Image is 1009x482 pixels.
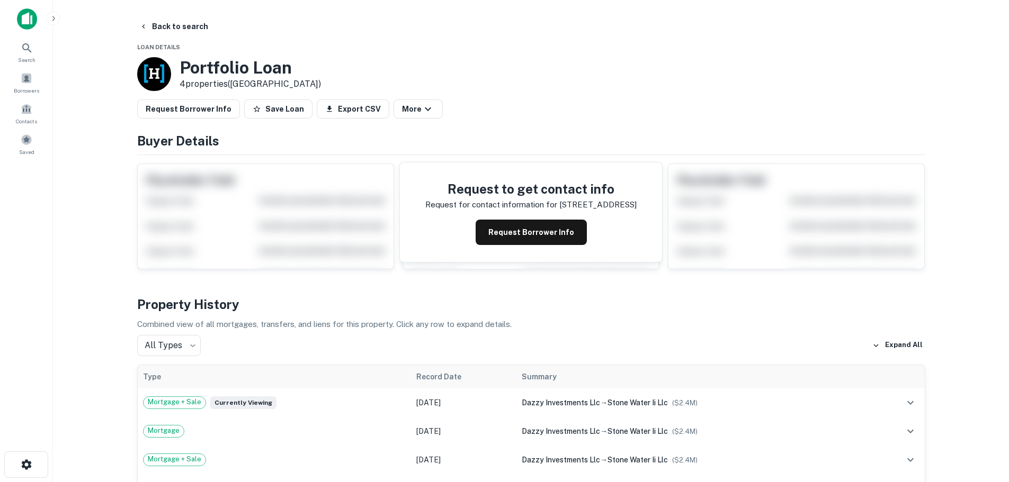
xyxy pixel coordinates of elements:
[137,99,240,119] button: Request Borrower Info
[411,388,516,417] td: [DATE]
[901,422,919,440] button: expand row
[559,198,637,211] p: [STREET_ADDRESS]
[137,318,925,331] p: Combined view of all mortgages, transfers, and liens for this property. Click any row to expand d...
[608,427,668,435] span: stone water ii llc
[522,398,600,407] span: dazzy investments llc
[425,198,557,211] p: Request for contact information for
[522,397,865,408] div: →
[394,99,443,119] button: More
[3,130,50,158] a: Saved
[14,86,39,95] span: Borrowers
[317,99,389,119] button: Export CSV
[137,335,201,356] div: All Types
[18,56,35,64] span: Search
[137,44,180,50] span: Loan Details
[180,78,321,90] p: 4 properties ([GEOGRAPHIC_DATA])
[411,445,516,474] td: [DATE]
[870,338,925,353] button: Expand All
[411,365,516,388] th: Record Date
[522,454,865,466] div: →
[144,397,206,407] span: Mortgage + Sale
[180,58,321,78] h3: Portfolio Loan
[3,38,50,66] a: Search
[19,148,34,156] span: Saved
[17,8,37,30] img: capitalize-icon.png
[956,397,1009,448] iframe: Chat Widget
[901,394,919,412] button: expand row
[138,365,411,388] th: Type
[137,131,925,150] h4: Buyer Details
[672,456,698,464] span: ($ 2.4M )
[608,456,668,464] span: stone water ii llc
[522,456,600,464] span: dazzy investments llc
[672,399,698,407] span: ($ 2.4M )
[144,454,206,465] span: Mortgage + Sale
[522,425,865,437] div: →
[522,427,600,435] span: dazzy investments llc
[244,99,312,119] button: Save Loan
[411,417,516,445] td: [DATE]
[901,451,919,469] button: expand row
[672,428,698,435] span: ($ 2.4M )
[3,68,50,97] a: Borrowers
[210,396,276,409] span: Currently viewing
[608,398,668,407] span: stone water ii llc
[516,365,870,388] th: Summary
[3,99,50,128] a: Contacts
[16,117,37,125] span: Contacts
[135,17,212,36] button: Back to search
[137,295,925,314] h4: Property History
[476,220,587,245] button: Request Borrower Info
[144,425,184,436] span: Mortgage
[425,179,637,198] h4: Request to get contact info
